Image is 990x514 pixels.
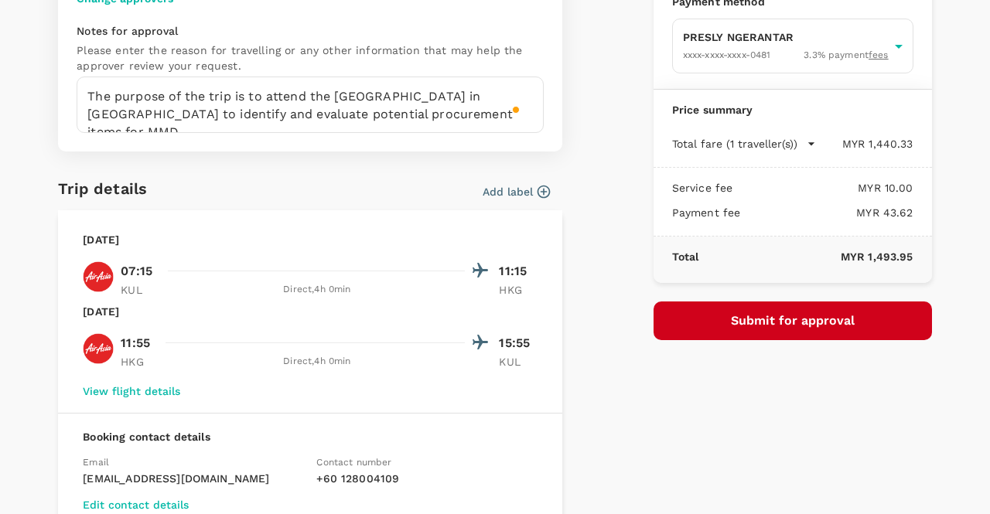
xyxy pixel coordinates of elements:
p: 15:55 [499,334,538,352]
div: PRESLY NGERANTARXXXX-XXXX-XXXX-04813.3% paymentfees [672,19,913,73]
p: PRESLY NGERANTAR [683,29,889,45]
textarea: To enrich screen reader interactions, please activate Accessibility in Grammarly extension settings [77,77,544,133]
p: HKG [499,282,538,298]
p: 07:15 [121,262,152,281]
p: Total fare (1 traveller(s)) [672,136,797,151]
div: Direct , 4h 0min [169,354,465,369]
p: 11:15 [499,262,538,281]
button: View flight details [83,385,180,397]
p: MYR 43.62 [740,205,913,220]
p: KUL [121,282,159,298]
p: Please enter the reason for travelling or any other information that may help the approver review... [77,43,544,73]
p: Total [672,249,699,264]
p: [EMAIL_ADDRESS][DOMAIN_NAME] [83,471,304,486]
span: Contact number [316,457,391,468]
p: MYR 1,493.95 [698,249,913,264]
p: Service fee [672,180,733,196]
p: [DATE] [83,304,119,319]
p: Price summary [672,102,913,117]
h6: Trip details [58,176,147,201]
p: MYR 1,440.33 [816,136,913,151]
button: Edit contact details [83,499,189,511]
span: XXXX-XXXX-XXXX-0481 [683,49,771,60]
p: Notes for approval [77,23,544,39]
div: Direct , 4h 0min [169,282,465,298]
p: Payment fee [672,205,741,220]
p: HKG [121,354,159,369]
button: Add label [483,184,550,199]
p: MYR 10.00 [732,180,913,196]
button: Total fare (1 traveller(s)) [672,136,816,151]
p: KUL [499,354,538,369]
u: fees [869,49,889,60]
button: Submit for approval [654,301,932,340]
span: Email [83,457,109,468]
p: 11:55 [121,334,150,352]
p: Booking contact details [83,429,538,444]
img: AK [83,333,114,364]
p: [DATE] [83,232,119,247]
p: + 60 128004109 [316,471,538,486]
span: 3.3 % payment [804,48,888,63]
img: AK [83,261,114,292]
